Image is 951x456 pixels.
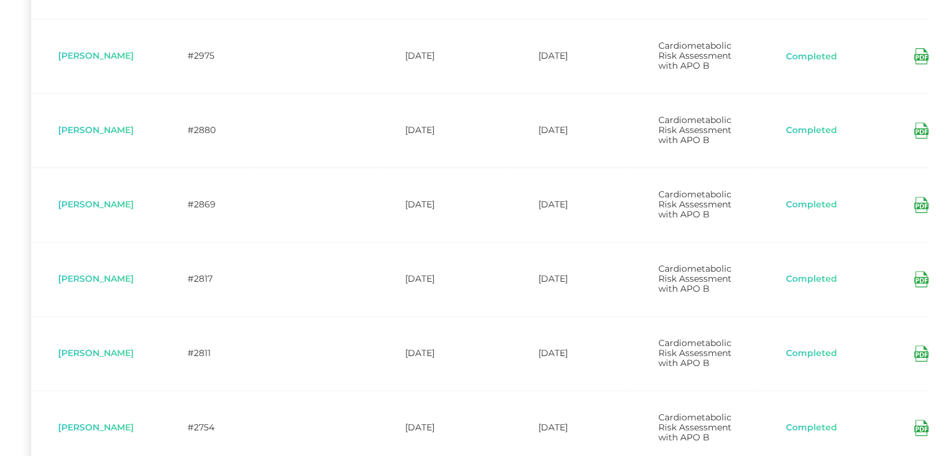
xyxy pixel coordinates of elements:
td: [DATE] [378,19,511,93]
td: [DATE] [511,242,631,316]
button: Completed [785,199,838,211]
td: #2880 [161,93,250,167]
span: [PERSON_NAME] [58,124,134,136]
td: [DATE] [378,167,511,242]
td: [DATE] [511,93,631,167]
button: Completed [785,124,838,137]
span: Cardiometabolic Risk Assessment with APO B [658,263,732,294]
td: [DATE] [511,19,631,93]
button: Completed [785,347,838,360]
span: [PERSON_NAME] [58,422,134,433]
span: [PERSON_NAME] [58,199,134,210]
span: Cardiometabolic Risk Assessment with APO B [658,189,732,220]
td: [DATE] [378,242,511,316]
button: Completed [785,51,838,63]
button: Completed [785,422,838,434]
span: Cardiometabolic Risk Assessment with APO B [658,412,732,443]
button: Completed [785,273,838,285]
td: #2817 [161,242,250,316]
td: [DATE] [511,167,631,242]
td: #2975 [161,19,250,93]
td: [DATE] [378,316,511,390]
td: [DATE] [378,93,511,167]
td: #2811 [161,316,250,390]
span: [PERSON_NAME] [58,273,134,284]
span: Cardiometabolic Risk Assessment with APO B [658,337,732,369]
span: [PERSON_NAME] [58,50,134,61]
span: [PERSON_NAME] [58,347,134,359]
span: Cardiometabolic Risk Assessment with APO B [658,114,732,146]
td: [DATE] [511,316,631,390]
span: Cardiometabolic Risk Assessment with APO B [658,40,732,71]
td: #2869 [161,167,250,242]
